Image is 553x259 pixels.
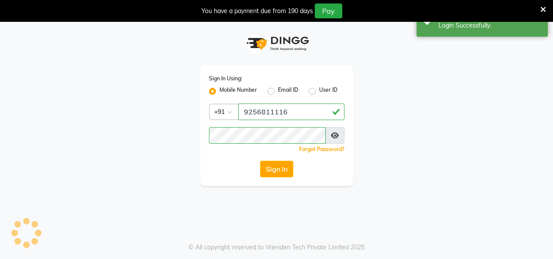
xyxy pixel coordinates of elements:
[278,86,298,97] label: Email ID
[299,146,344,152] a: Forgot Password?
[219,86,257,97] label: Mobile Number
[209,127,326,144] input: Username
[242,31,312,56] img: logo1.svg
[260,161,293,177] button: Sign In
[238,104,344,120] input: Username
[315,3,342,18] button: Pay
[319,86,337,97] label: User ID
[438,21,541,30] div: Login Successfully.
[209,75,242,83] label: Sign In Using:
[202,7,313,16] div: You have a payment due from 190 days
